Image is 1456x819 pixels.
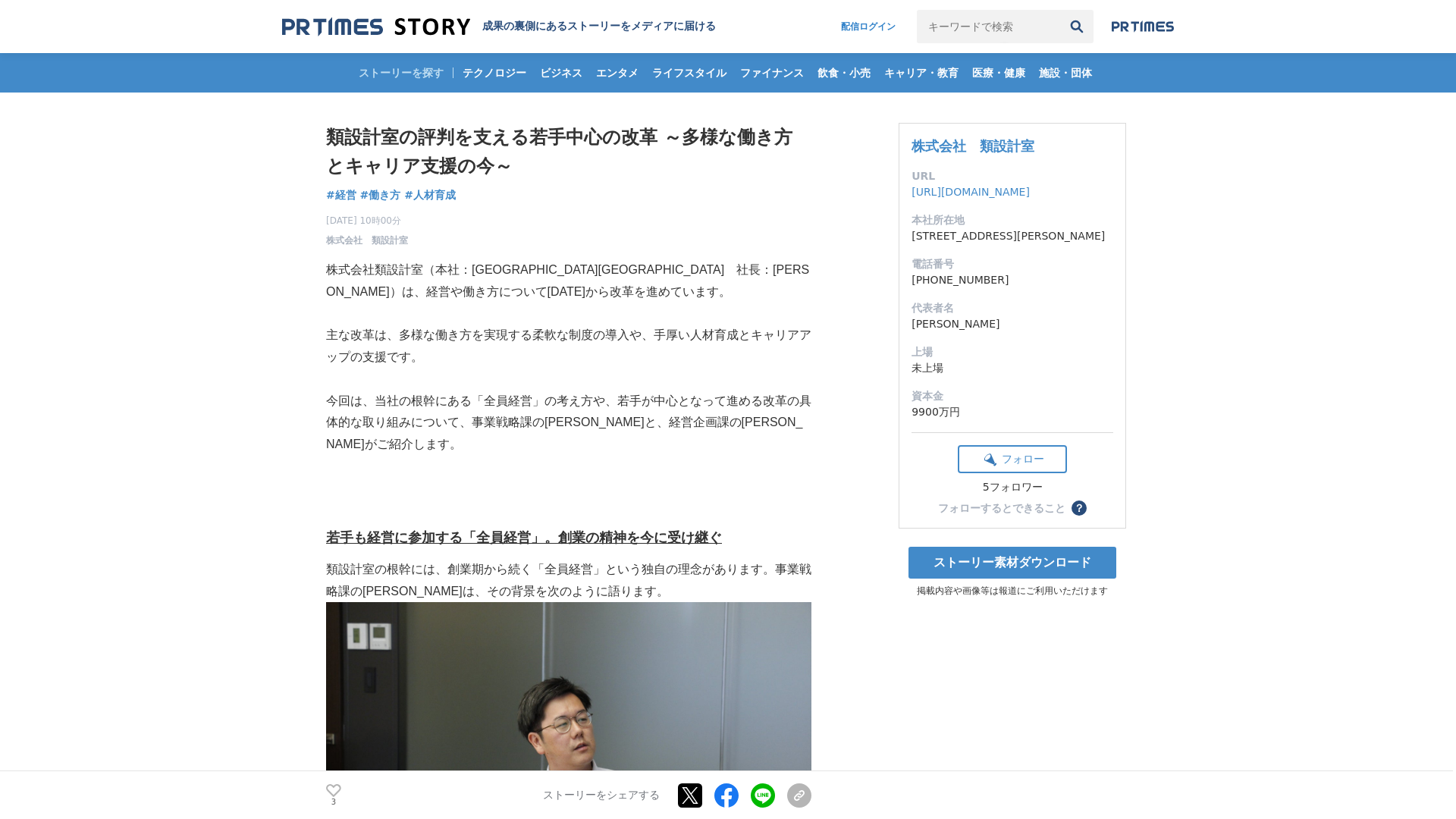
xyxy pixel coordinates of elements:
[457,53,532,93] a: テクノロジー
[1074,503,1084,513] span: ？
[457,66,532,80] span: テクノロジー
[590,66,645,80] span: エンタメ
[811,66,877,80] span: 飲食・小売
[912,138,1034,154] a: 株式会社 類設計室
[282,17,470,37] img: 成果の裏側にあるストーリーをメディアに届ける
[938,503,1065,513] div: フォローするとできること
[326,391,811,456] p: 今回は、当社の根幹にある「全員経営」の考え方や、若手が中心となって進める改革の具体的な取り組みについて、事業戦略課の[PERSON_NAME]と、経営企画課の[PERSON_NAME]がご紹介します。
[326,259,811,303] p: 株式会社類設計室（本社：[GEOGRAPHIC_DATA][GEOGRAPHIC_DATA] 社長：[PERSON_NAME]）は、経営や働き方について[DATE]から改革を進めています。
[404,187,456,203] a: #人材育成
[912,404,1113,420] dd: 9900万円
[360,187,401,203] a: #働き方
[734,53,810,93] a: ファイナンス
[912,186,1030,198] a: [URL][DOMAIN_NAME]
[966,53,1031,93] a: 医療・健康
[966,66,1031,80] span: 医療・健康
[543,789,660,802] p: ストーリーをシェアする
[912,272,1113,288] dd: [PHONE_NUMBER]
[1033,53,1098,93] a: 施設・団体
[908,547,1116,579] a: ストーリー素材ダウンロード
[646,53,733,93] a: ライフスタイル
[912,388,1113,404] dt: 資本金
[326,234,408,247] a: 株式会社 類設計室
[1072,500,1087,516] button: ？
[590,53,645,93] a: エンタメ
[958,445,1067,473] button: フォロー
[326,188,356,202] span: #経営
[899,585,1126,598] p: 掲載内容や画像等は報道にご利用いただけます
[1033,66,1098,80] span: 施設・団体
[878,66,965,80] span: キャリア・教育
[912,168,1113,184] dt: URL
[326,799,341,806] p: 3
[912,256,1113,272] dt: 電話番号
[912,360,1113,376] dd: 未上場
[917,10,1060,43] input: キーワードで検索
[360,188,401,202] span: #働き方
[534,66,588,80] span: ビジネス
[912,344,1113,360] dt: 上場
[326,530,722,545] u: 若手も経営に参加する「全員経営」。創業の精神を今に受け継ぐ
[958,481,1067,494] div: 5フォロワー
[326,123,811,181] h1: 類設計室の評判を支える若手中心の改革 ～多様な働き方とキャリア支援の今～
[912,316,1113,332] dd: [PERSON_NAME]
[326,559,811,603] p: 類設計室の根幹には、創業期から続く「全員経営」という独自の理念があります。事業戦略課の[PERSON_NAME]は、その背景を次のように語ります。
[326,325,811,369] p: 主な改革は、多様な働き方を実現する柔軟な制度の導入や、手厚い人材育成とキャリアアップの支援です。
[912,300,1113,316] dt: 代表者名
[912,228,1113,244] dd: [STREET_ADDRESS][PERSON_NAME]
[282,17,716,37] a: 成果の裏側にあるストーリーをメディアに届ける 成果の裏側にあるストーリーをメディアに届ける
[734,66,810,80] span: ファイナンス
[326,187,356,203] a: #経営
[1060,10,1094,43] button: 検索
[534,53,588,93] a: ビジネス
[912,212,1113,228] dt: 本社所在地
[646,66,733,80] span: ライフスタイル
[404,188,456,202] span: #人材育成
[1112,20,1174,33] img: prtimes
[826,10,911,43] a: 配信ログイン
[482,20,716,33] h2: 成果の裏側にあるストーリーをメディアに届ける
[326,214,408,227] span: [DATE] 10時00分
[878,53,965,93] a: キャリア・教育
[811,53,877,93] a: 飲食・小売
